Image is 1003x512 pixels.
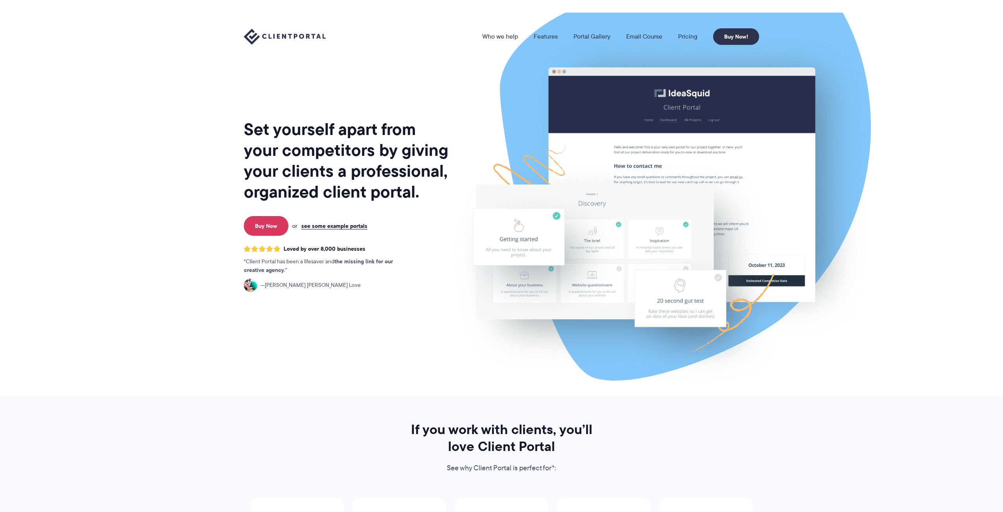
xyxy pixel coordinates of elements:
[400,462,603,474] p: See why Client Portal is perfect for*:
[301,222,367,229] a: see some example portals
[260,281,361,290] span: [PERSON_NAME] [PERSON_NAME] Love
[534,33,558,40] a: Features
[284,246,365,252] span: Loved by over 8,000 businesses
[573,33,610,40] a: Portal Gallery
[244,257,393,274] strong: the missing link for our creative agency
[626,33,662,40] a: Email Course
[678,33,697,40] a: Pricing
[292,222,297,229] span: or
[244,119,450,202] h1: Set yourself apart from your competitors by giving your clients a professional, organized client ...
[244,216,288,236] a: Buy Now
[244,257,409,275] p: Client Portal has been a lifesaver and .
[482,33,518,40] a: Who we help
[713,28,759,45] a: Buy Now!
[400,421,603,455] h2: If you work with clients, you’ll love Client Portal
